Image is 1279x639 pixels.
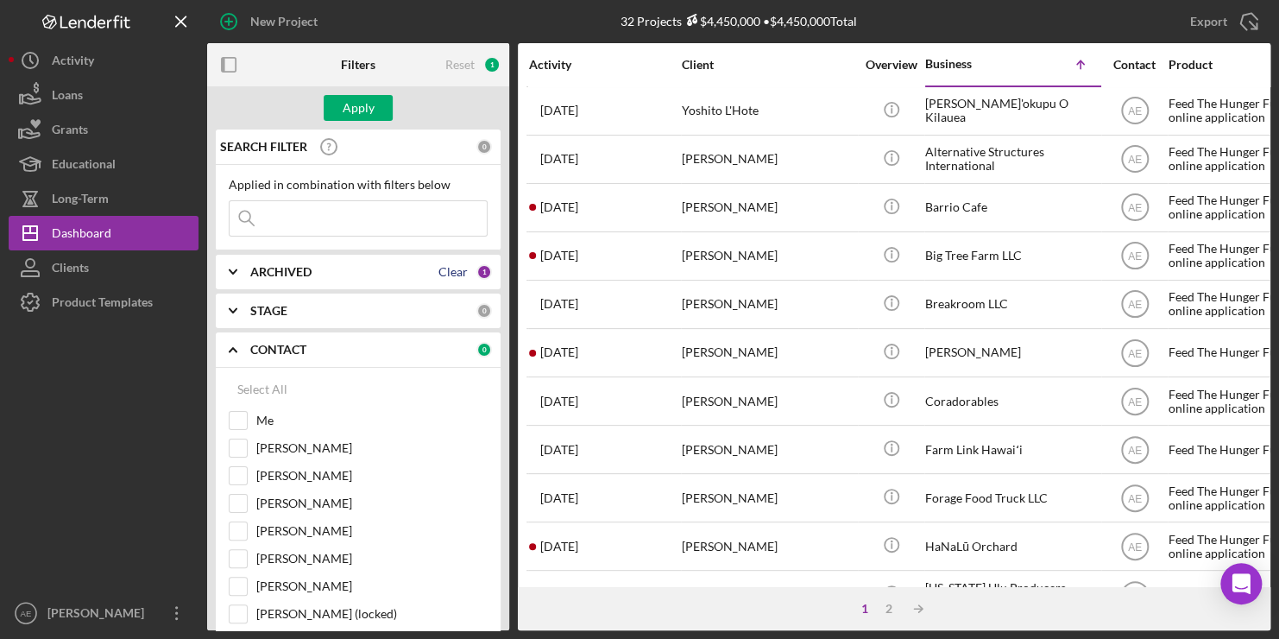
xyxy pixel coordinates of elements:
time: 2023-05-15 22:32 [540,540,578,554]
div: Activity [52,43,94,82]
time: 2024-04-16 04:15 [540,491,578,505]
div: [PERSON_NAME] [682,572,854,617]
div: [PERSON_NAME] [682,378,854,424]
button: New Project [207,4,335,39]
div: Export [1190,4,1227,39]
button: Grants [9,112,198,147]
button: Long-Term [9,181,198,216]
div: [PERSON_NAME] [682,282,854,327]
button: Educational [9,147,198,181]
button: Dashboard [9,216,198,250]
time: 2023-10-23 21:14 [540,200,578,214]
button: Select All [229,372,296,407]
text: AE [1127,105,1141,117]
text: AE [1127,492,1141,504]
label: [PERSON_NAME] [256,522,488,540]
div: Big Tree Farm LLC [925,233,1098,279]
div: Long-Term [52,181,109,220]
div: Client [682,58,854,72]
text: AE [21,609,32,618]
time: 2025-08-20 15:42 [540,104,578,117]
text: AE [1127,347,1141,359]
div: 1 [476,264,492,280]
label: Me [256,412,488,429]
div: [PERSON_NAME] [43,596,155,635]
div: Loans [52,78,83,117]
button: AE[PERSON_NAME] [9,596,198,630]
b: Filters [341,58,375,72]
div: [PERSON_NAME] [682,136,854,182]
div: Yoshito L'Hote [682,88,854,134]
label: [PERSON_NAME] [256,440,488,457]
b: ARCHIVED [250,265,312,279]
div: Breakroom LLC [925,282,1098,327]
time: 2023-09-01 01:59 [540,395,578,408]
div: Business [925,57,1011,71]
div: Activity [529,58,680,72]
div: 0 [476,303,492,319]
div: Apply [343,95,375,121]
label: [PERSON_NAME] [256,578,488,595]
time: 2024-10-11 21:59 [540,249,578,263]
div: Overview [859,58,923,72]
label: [PERSON_NAME] [256,467,488,484]
div: New Project [250,4,318,39]
button: Apply [324,95,393,121]
text: AE [1127,444,1141,456]
button: Export [1173,4,1270,39]
div: [PERSON_NAME] [682,475,854,521]
div: Clear [438,265,468,279]
time: 2022-06-28 18:22 [540,345,578,359]
div: Open Intercom Messenger [1220,563,1262,604]
div: [PERSON_NAME] [682,427,854,472]
div: 1 [483,56,501,73]
text: AE [1127,541,1141,553]
time: 2025-04-30 18:21 [540,152,578,166]
div: HaNaLū Orchard [925,523,1098,569]
b: SEARCH FILTER [220,140,307,154]
div: [US_STATE] Ulu Producers Cooperative [925,572,1098,617]
time: 2024-09-06 16:14 [540,443,578,457]
text: AE [1127,395,1141,408]
b: CONTACT [250,343,306,357]
div: Reset [445,58,475,72]
button: Product Templates [9,285,198,319]
div: [PERSON_NAME] [682,523,854,569]
text: AE [1127,202,1141,214]
div: Coradorables [925,378,1098,424]
label: [PERSON_NAME] [256,550,488,567]
div: 32 Projects • $4,450,000 Total [621,14,857,28]
b: STAGE [250,304,287,318]
div: Farm Link Hawaiʻi [925,427,1098,472]
div: $4,450,000 [682,14,760,28]
div: Alternative Structures International [925,136,1098,182]
time: 2024-04-04 04:40 [540,297,578,311]
text: AE [1127,250,1141,263]
div: [PERSON_NAME]'okupu O Kilauea [925,88,1098,134]
div: [PERSON_NAME] [682,185,854,231]
div: Dashboard [52,216,111,255]
button: Activity [9,43,198,78]
div: 1 [853,602,877,616]
div: Product Templates [52,285,153,324]
div: Educational [52,147,116,186]
div: 2 [877,602,901,616]
div: Select All [237,372,287,407]
label: [PERSON_NAME] [256,495,488,512]
button: Clients [9,250,198,285]
div: Contact [1102,58,1167,72]
div: 0 [476,139,492,155]
div: 0 [476,342,492,357]
button: Loans [9,78,198,112]
text: AE [1127,299,1141,311]
div: [PERSON_NAME] [925,330,1098,376]
div: Grants [52,112,88,151]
